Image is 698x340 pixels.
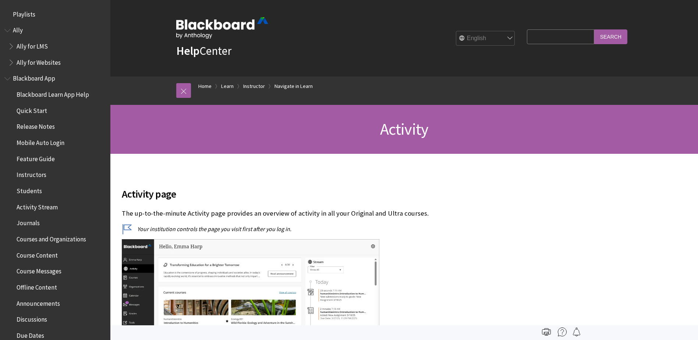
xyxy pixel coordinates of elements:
span: Course Content [17,249,58,259]
a: Instructor [243,82,265,91]
span: Students [17,185,42,195]
select: Site Language Selector [456,31,515,46]
a: Navigate in Learn [274,82,313,91]
span: Activity Stream [17,201,58,211]
span: Instructors [17,169,46,179]
input: Search [594,29,627,44]
span: Announcements [17,297,60,307]
span: Release Notes [17,121,55,131]
span: Ally for Websites [17,56,61,66]
nav: Book outline for Playlists [4,8,106,21]
a: Home [198,82,212,91]
span: Course Messages [17,265,61,275]
span: Quick Start [17,105,47,114]
span: Discussions [17,313,47,323]
span: Journals [17,217,40,227]
span: Ally for LMS [17,40,48,50]
nav: Book outline for Anthology Ally Help [4,24,106,69]
span: Offline Content [17,281,57,291]
span: Blackboard App [13,72,55,82]
span: Due Dates [17,329,44,339]
span: Blackboard Learn App Help [17,88,89,98]
p: The up-to-the-minute Activity page provides an overview of activity in all your Original and Ultr... [122,209,578,218]
a: HelpCenter [176,43,231,58]
img: More help [558,327,567,336]
strong: Help [176,43,199,58]
a: Learn [221,82,234,91]
img: Blackboard by Anthology [176,17,268,39]
span: Courses and Organizations [17,233,86,243]
img: Follow this page [572,327,581,336]
span: Playlists [13,8,35,18]
p: Your institution controls the page you visit first after you log in. [122,225,578,233]
span: Feature Guide [17,153,55,163]
span: Ally [13,24,23,34]
img: Print [542,327,551,336]
span: Activity page [122,186,578,202]
span: Activity [380,119,429,139]
span: Mobile Auto Login [17,137,64,146]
